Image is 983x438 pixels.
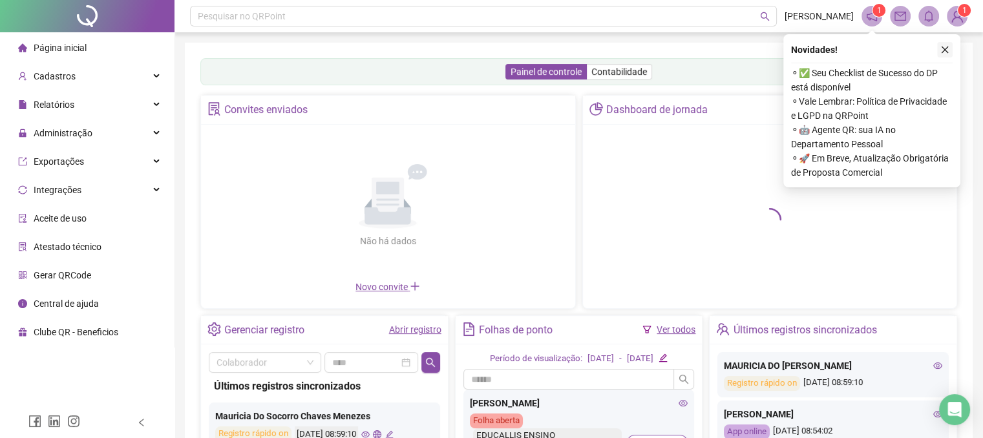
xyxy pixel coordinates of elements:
span: search [760,12,770,21]
span: qrcode [18,271,27,280]
span: Novo convite [355,282,420,292]
span: Painel de controle [511,67,582,77]
sup: 1 [872,4,885,17]
div: Últimos registros sincronizados [214,378,435,394]
span: Página inicial [34,43,87,53]
span: search [425,357,436,368]
span: Administração [34,128,92,138]
span: solution [18,242,27,251]
div: - [619,352,622,366]
div: Open Intercom Messenger [939,394,970,425]
a: Ver todos [657,324,695,335]
span: 1 [962,6,967,15]
span: Cadastros [34,71,76,81]
span: file-text [462,322,476,336]
span: sync [18,185,27,194]
span: audit [18,214,27,223]
div: Dashboard de jornada [606,99,708,121]
span: user-add [18,72,27,81]
img: 94562 [947,6,967,26]
span: Gerar QRCode [34,270,91,280]
span: eye [933,361,942,370]
span: Contabilidade [591,67,647,77]
div: Convites enviados [224,99,308,121]
span: ⚬ ✅ Seu Checklist de Sucesso do DP está disponível [791,66,953,94]
div: Folha aberta [470,413,523,428]
span: team [716,322,730,336]
span: pie-chart [589,102,603,116]
div: [DATE] 08:59:10 [724,376,942,391]
span: lock [18,129,27,138]
span: gift [18,328,27,337]
div: [DATE] [627,352,653,366]
span: ⚬ 🚀 Em Breve, Atualização Obrigatória de Proposta Comercial [791,151,953,180]
span: Clube QR - Beneficios [34,327,118,337]
span: export [18,157,27,166]
a: Abrir registro [389,324,441,335]
span: plus [410,281,420,291]
span: Aceite de uso [34,213,87,224]
span: Atestado técnico [34,242,101,252]
span: Novidades ! [791,43,838,57]
span: instagram [67,415,80,428]
span: ⚬ 🤖 Agente QR: sua IA no Departamento Pessoal [791,123,953,151]
sup: Atualize o seu contato no menu Meus Dados [958,4,971,17]
div: [PERSON_NAME] [470,396,688,410]
span: notification [866,10,878,22]
span: edit [659,353,667,362]
div: Registro rápido on [724,376,800,391]
span: setting [207,322,221,336]
span: solution [207,102,221,116]
span: home [18,43,27,52]
span: linkedin [48,415,61,428]
div: Período de visualização: [490,352,582,366]
span: [PERSON_NAME] [785,9,854,23]
span: filter [642,325,651,334]
span: Integrações [34,185,81,195]
div: [DATE] [587,352,614,366]
span: mail [894,10,906,22]
div: Gerenciar registro [224,319,304,341]
span: eye [933,410,942,419]
span: Central de ajuda [34,298,99,309]
span: info-circle [18,299,27,308]
div: [PERSON_NAME] [724,407,942,421]
span: close [940,45,949,54]
div: Últimos registros sincronizados [734,319,877,341]
span: eye [679,399,688,408]
span: loading [757,207,783,233]
span: Relatórios [34,99,74,110]
div: MAURICIA DO [PERSON_NAME] [724,359,942,373]
div: Mauricia Do Socorro Chaves Menezes [215,409,434,423]
span: bell [923,10,935,22]
div: Folhas de ponto [479,319,553,341]
div: Não há dados [328,234,447,248]
span: left [137,418,146,427]
span: 1 [877,6,882,15]
span: Exportações [34,156,84,167]
span: file [18,100,27,109]
span: ⚬ Vale Lembrar: Política de Privacidade e LGPD na QRPoint [791,94,953,123]
span: search [679,374,689,384]
span: facebook [28,415,41,428]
